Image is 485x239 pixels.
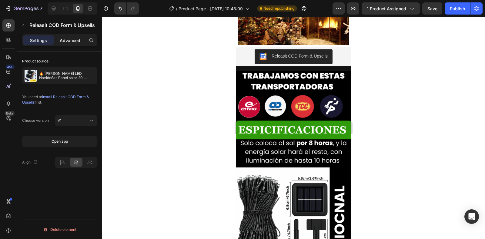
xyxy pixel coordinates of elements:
[422,2,442,15] button: Save
[58,118,62,123] span: V1
[2,2,45,15] button: 7
[22,118,49,123] div: Choose version
[22,94,97,105] div: You need to first.
[25,70,37,82] img: product feature img
[367,5,406,12] span: 1 product assigned
[114,2,139,15] div: Undo/Redo
[236,17,351,239] iframe: Design area
[29,22,95,29] p: Releasit COD Form & Upsells
[40,5,42,12] p: 7
[179,5,243,12] span: Product Page - [DATE] 10:48:09
[450,5,465,12] div: Publish
[263,6,294,11] span: Need republishing
[362,2,420,15] button: 1 product assigned
[60,37,80,44] p: Advanced
[6,65,15,69] div: 450
[464,209,479,224] div: Open Intercom Messenger
[176,5,177,12] span: /
[55,115,97,126] button: V1
[30,37,47,44] p: Settings
[43,226,76,233] div: Delete element
[22,225,97,234] button: Delete element
[52,139,68,144] div: Open app
[445,2,470,15] button: Publish
[22,158,39,167] div: Align
[22,58,48,64] div: Product source
[39,71,95,80] p: 🔥 [PERSON_NAME] LED Navideñas Panel solar 20 Metros – ¡Llévate 2x1 con Envío Gratis!
[5,111,15,116] div: Beta
[22,95,89,105] span: install Releasit COD Form & Upsells
[427,6,437,11] span: Save
[22,136,97,147] button: Open app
